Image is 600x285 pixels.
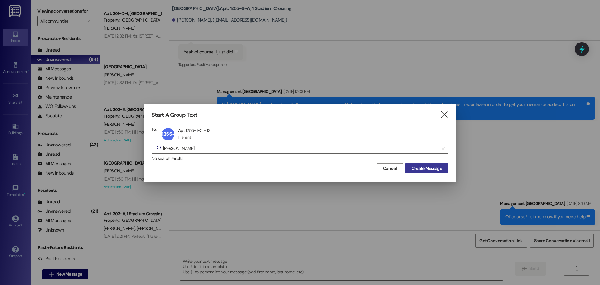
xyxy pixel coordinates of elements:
[383,165,397,172] span: Cancel
[163,144,438,153] input: Search for any contact or apartment
[178,135,191,140] div: 1 Tenant
[153,145,163,152] i: 
[152,155,448,162] div: No search results
[162,131,182,137] span: 1255~1~C
[412,165,442,172] span: Create Message
[441,146,445,151] i: 
[405,163,448,173] button: Create Message
[152,111,197,119] h3: Start A Group Text
[178,128,210,133] div: Apt 1255~1~C - 1S
[438,144,448,153] button: Clear text
[440,111,448,118] i: 
[377,163,403,173] button: Cancel
[152,126,157,132] h3: To:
